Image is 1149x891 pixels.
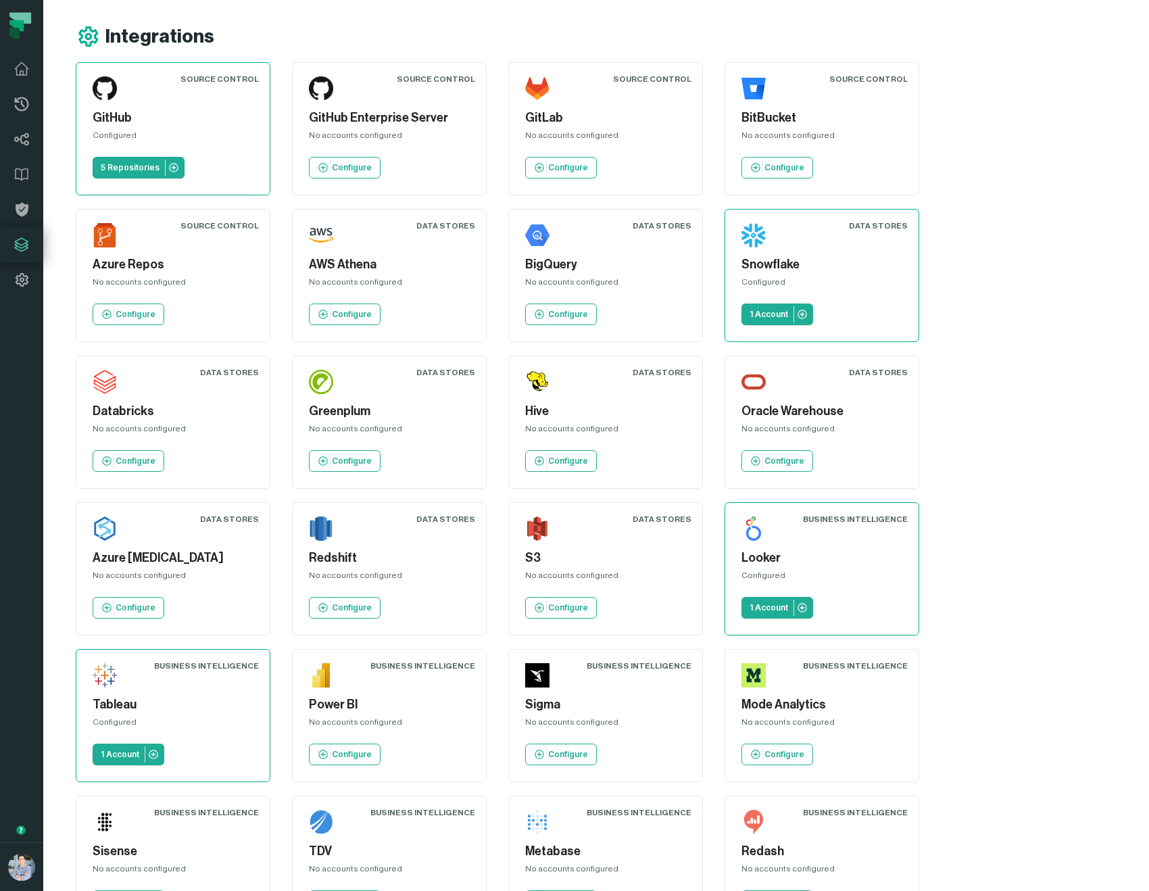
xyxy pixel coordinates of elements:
[309,597,381,619] a: Configure
[741,863,902,880] div: No accounts configured
[741,516,766,541] img: Looker
[741,717,902,733] div: No accounts configured
[741,109,902,127] h5: BitBucket
[525,717,686,733] div: No accounts configured
[525,863,686,880] div: No accounts configured
[93,663,117,688] img: Tableau
[397,74,475,85] div: Source Control
[309,276,470,293] div: No accounts configured
[741,304,813,325] a: 1 Account
[803,514,908,525] div: Business Intelligence
[309,696,470,714] h5: Power BI
[93,76,117,101] img: GitHub
[309,863,470,880] div: No accounts configured
[803,807,908,818] div: Business Intelligence
[332,162,372,173] p: Configure
[332,309,372,320] p: Configure
[332,749,372,760] p: Configure
[849,367,908,378] div: Data Stores
[370,660,475,671] div: Business Intelligence
[93,516,117,541] img: Azure Synapse
[93,157,185,178] a: 5 Repositories
[309,663,333,688] img: Power BI
[764,456,804,466] p: Configure
[309,109,470,127] h5: GitHub Enterprise Server
[416,367,475,378] div: Data Stores
[309,223,333,247] img: AWS Athena
[741,223,766,247] img: Snowflake
[525,370,549,394] img: Hive
[741,450,813,472] a: Configure
[93,130,253,146] div: Configured
[309,370,333,394] img: Greenplum
[116,456,155,466] p: Configure
[309,423,470,439] div: No accounts configured
[309,842,470,861] h5: TDV
[741,663,766,688] img: Mode Analytics
[525,256,686,274] h5: BigQuery
[764,749,804,760] p: Configure
[525,276,686,293] div: No accounts configured
[332,456,372,466] p: Configure
[93,744,164,765] a: 1 Account
[741,370,766,394] img: Oracle Warehouse
[93,402,253,420] h5: Databricks
[93,696,253,714] h5: Tableau
[93,549,253,567] h5: Azure [MEDICAL_DATA]
[525,223,549,247] img: BigQuery
[8,854,35,881] img: avatar of Alon Nafta
[309,744,381,765] a: Configure
[180,74,259,85] div: Source Control
[93,256,253,274] h5: Azure Repos
[200,367,259,378] div: Data Stores
[525,423,686,439] div: No accounts configured
[309,402,470,420] h5: Greenplum
[416,220,475,231] div: Data Stores
[764,162,804,173] p: Configure
[741,810,766,834] img: Redash
[309,516,333,541] img: Redshift
[101,162,160,173] p: 5 Repositories
[309,810,333,834] img: TDV
[309,76,333,101] img: GitHub Enterprise Server
[15,824,27,836] div: Tooltip anchor
[93,570,253,586] div: No accounts configured
[93,597,164,619] a: Configure
[309,450,381,472] a: Configure
[93,304,164,325] a: Configure
[93,109,253,127] h5: GitHub
[105,25,214,49] h1: Integrations
[525,109,686,127] h5: GitLab
[116,602,155,613] p: Configure
[741,570,902,586] div: Configured
[525,157,597,178] a: Configure
[741,76,766,101] img: BitBucket
[587,807,691,818] div: Business Intelligence
[93,842,253,861] h5: Sisense
[829,74,908,85] div: Source Control
[525,597,597,619] a: Configure
[741,256,902,274] h5: Snowflake
[741,597,813,619] a: 1 Account
[548,749,588,760] p: Configure
[200,514,259,525] div: Data Stores
[525,842,686,861] h5: Metabase
[548,162,588,173] p: Configure
[525,304,597,325] a: Configure
[154,660,259,671] div: Business Intelligence
[309,717,470,733] div: No accounts configured
[180,220,259,231] div: Source Control
[633,220,691,231] div: Data Stores
[525,810,549,834] img: Metabase
[525,696,686,714] h5: Sigma
[741,276,902,293] div: Configured
[741,157,813,178] a: Configure
[309,304,381,325] a: Configure
[741,696,902,714] h5: Mode Analytics
[370,807,475,818] div: Business Intelligence
[309,130,470,146] div: No accounts configured
[525,130,686,146] div: No accounts configured
[741,402,902,420] h5: Oracle Warehouse
[741,744,813,765] a: Configure
[548,602,588,613] p: Configure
